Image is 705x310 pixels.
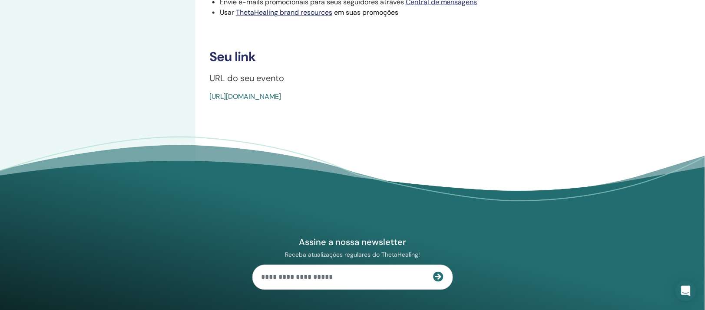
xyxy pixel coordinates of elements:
[252,251,453,259] p: Receba atualizações regulares do ThetaHealing!
[675,281,696,301] div: Open Intercom Messenger
[252,237,453,248] h4: Assine a nossa newsletter
[209,92,281,101] a: [URL][DOMAIN_NAME]
[209,49,652,65] h3: Seu link
[209,72,652,85] p: URL do seu evento
[236,8,332,17] a: ThetaHealing brand resources
[220,7,652,18] li: Usar em suas promoções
